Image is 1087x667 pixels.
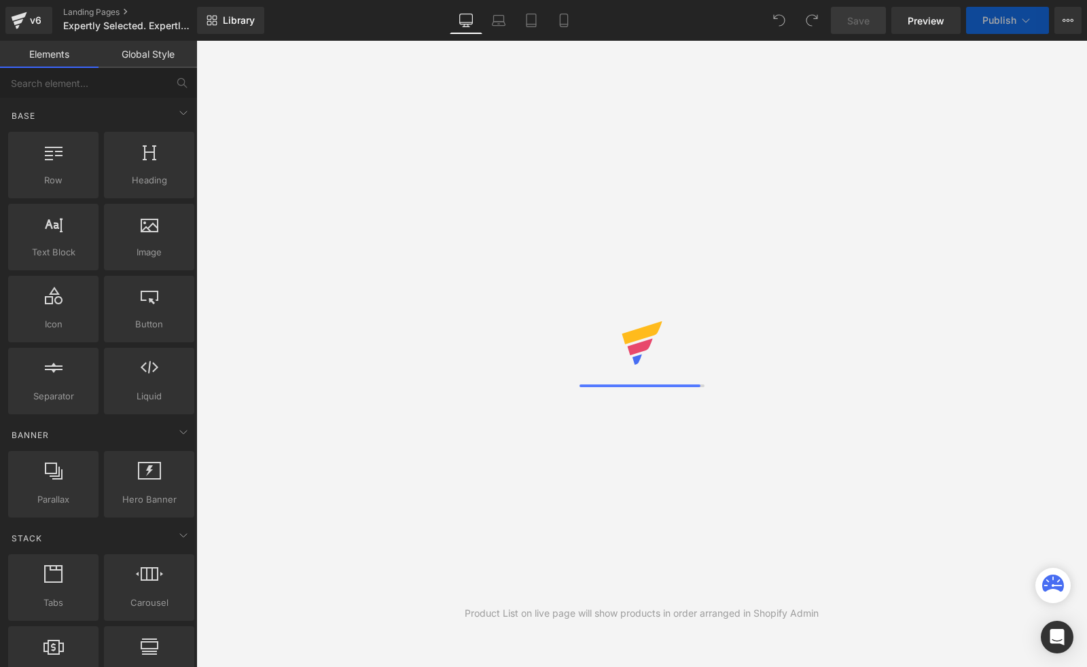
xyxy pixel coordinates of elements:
span: Separator [12,389,94,403]
button: More [1054,7,1082,34]
span: Expertly Selected. Expertly Made. [63,20,194,31]
span: Tabs [12,596,94,610]
a: Global Style [99,41,197,68]
div: Product List on live page will show products in order arranged in Shopify Admin [465,606,819,621]
span: Banner [10,429,50,441]
span: Heading [108,173,190,187]
a: v6 [5,7,52,34]
button: Redo [798,7,825,34]
span: Preview [908,14,944,28]
a: Tablet [515,7,548,34]
a: Landing Pages [63,7,219,18]
span: Row [12,173,94,187]
span: Save [847,14,870,28]
span: Stack [10,532,43,545]
a: Mobile [548,7,580,34]
div: v6 [27,12,44,29]
span: Parallax [12,492,94,507]
span: Hero Banner [108,492,190,507]
a: Preview [891,7,961,34]
a: New Library [197,7,264,34]
div: Open Intercom Messenger [1041,621,1073,653]
span: Carousel [108,596,190,610]
span: Base [10,109,37,122]
span: Liquid [108,389,190,403]
button: Undo [766,7,793,34]
a: Desktop [450,7,482,34]
span: Icon [12,317,94,331]
span: Image [108,245,190,259]
span: Library [223,14,255,26]
span: Button [108,317,190,331]
button: Publish [966,7,1049,34]
span: Text Block [12,245,94,259]
span: Publish [982,15,1016,26]
a: Laptop [482,7,515,34]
